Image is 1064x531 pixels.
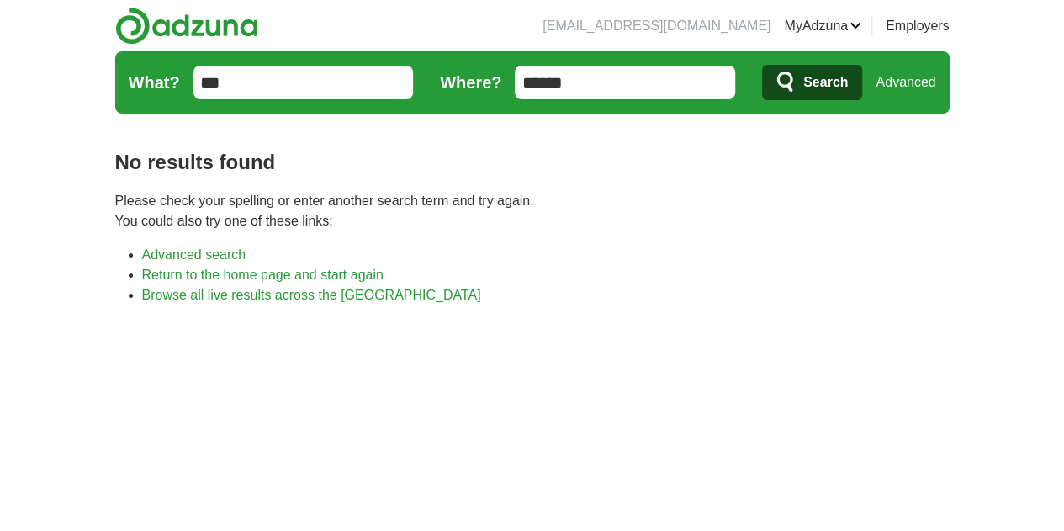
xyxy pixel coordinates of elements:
a: Employers [886,16,950,36]
h1: No results found [115,147,950,178]
label: Where? [440,70,501,95]
a: Advanced [876,66,935,99]
a: Browse all live results across the [GEOGRAPHIC_DATA] [142,288,481,302]
a: Return to the home page and start again [142,268,384,282]
a: MyAdzuna [784,16,861,36]
span: Search [803,66,848,99]
li: [EMAIL_ADDRESS][DOMAIN_NAME] [543,16,770,36]
label: What? [129,70,180,95]
a: Advanced search [142,247,246,262]
button: Search [762,65,862,100]
p: Please check your spelling or enter another search term and try again. You could also try one of ... [115,191,950,231]
img: Adzuna logo [115,7,258,45]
